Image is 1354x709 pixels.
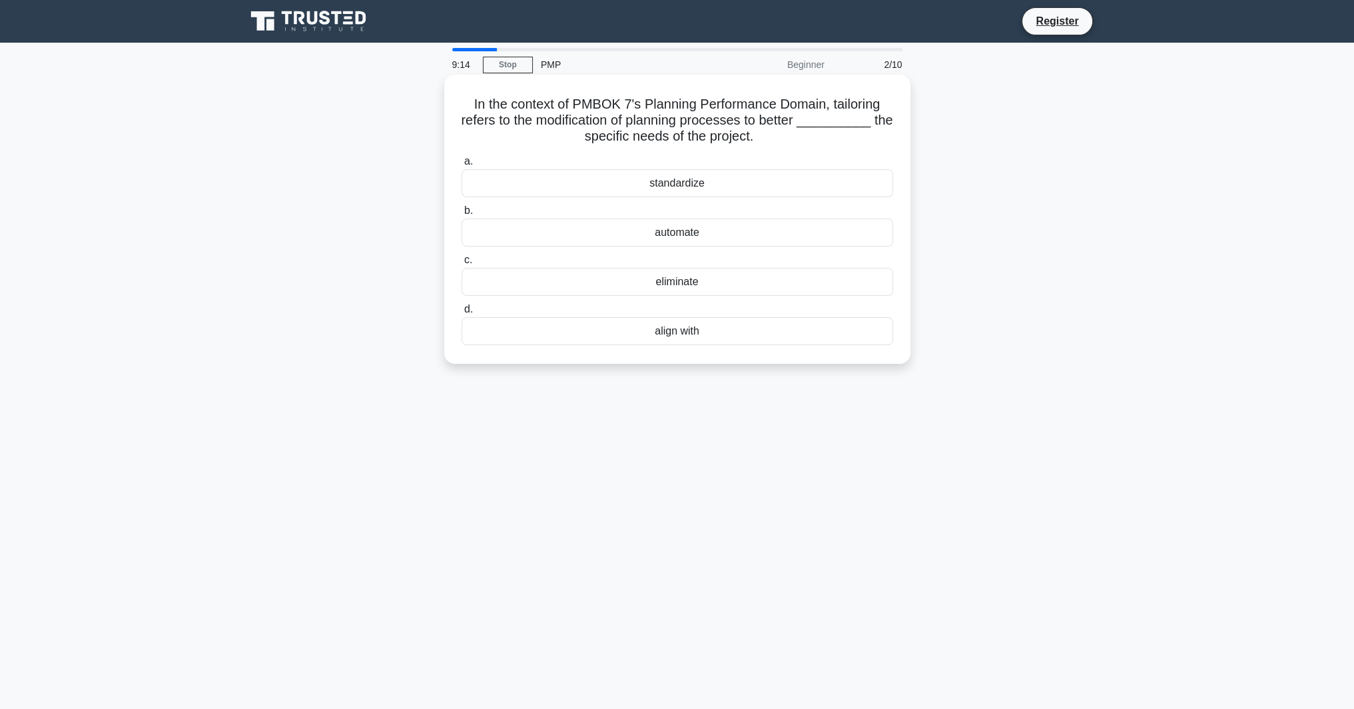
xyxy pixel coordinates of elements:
span: d. [464,303,473,315]
div: automate [462,219,893,247]
h5: In the context of PMBOK 7's Planning Performance Domain, tailoring refers to the modification of ... [460,96,894,145]
div: eliminate [462,268,893,296]
a: Stop [483,57,533,73]
span: b. [464,205,473,216]
a: Register [1028,13,1086,29]
div: standardize [462,169,893,197]
div: align with [462,317,893,345]
span: a. [464,155,473,167]
div: 2/10 [833,51,910,78]
span: c. [464,254,472,265]
div: PMP [533,51,716,78]
div: Beginner [716,51,833,78]
div: 9:14 [444,51,483,78]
